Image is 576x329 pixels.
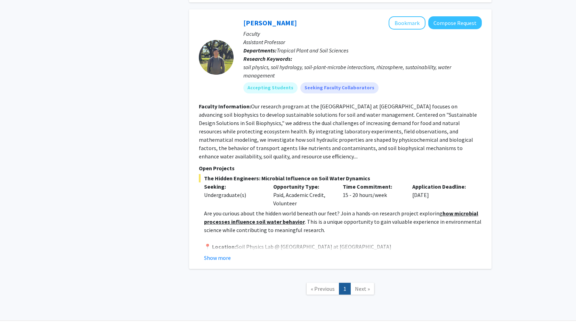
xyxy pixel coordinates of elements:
[204,191,263,199] div: Undergraduate(s)
[355,285,370,292] span: Next »
[243,30,482,38] p: Faculty
[300,82,379,93] mat-chip: Seeking Faculty Collaborators
[412,182,471,191] p: Application Deadline:
[428,16,482,29] button: Compose Request to Jing Yan
[199,103,251,110] b: Faculty Information:
[204,243,236,250] strong: 📍 Location:
[407,182,477,207] div: [DATE]
[277,47,348,54] span: Tropical Plant and Soil Sciences
[204,210,478,225] u: how microbial processes influence soil water behavior
[204,209,482,234] p: Are you curious about the hidden world beneath our feet? Join a hands-on research project explori...
[204,242,482,251] p: Soil Physics Lab @ [GEOGRAPHIC_DATA] at [GEOGRAPHIC_DATA]
[243,55,292,62] b: Research Keywords:
[243,38,482,46] p: Assistant Professor
[338,182,407,207] div: 15 - 20 hours/week
[243,82,298,93] mat-chip: Accepting Students
[199,174,482,182] span: The Hidden Engineers: Microbial Influence on Soil Water Dynamics
[311,285,335,292] span: « Previous
[204,182,263,191] p: Seeking:
[350,283,374,295] a: Next Page
[339,283,351,295] a: 1
[243,47,277,54] b: Departments:
[243,18,297,27] a: [PERSON_NAME]
[268,182,338,207] div: Paid, Academic Credit, Volunteer
[199,164,482,172] p: Open Projects
[273,182,332,191] p: Opportunity Type:
[199,103,477,160] fg-read-more: Our research program at the [GEOGRAPHIC_DATA] at [GEOGRAPHIC_DATA] focuses on advancing soil biop...
[189,276,492,304] nav: Page navigation
[204,254,231,262] button: Show more
[5,298,30,324] iframe: Chat
[306,283,339,295] a: Previous Page
[389,16,425,30] button: Add Jing Yan to Bookmarks
[343,182,402,191] p: Time Commitment:
[243,63,482,80] div: soil physics, soil hydrology, soil-plant-microbe interactions, rhizosphere, sustainability, water...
